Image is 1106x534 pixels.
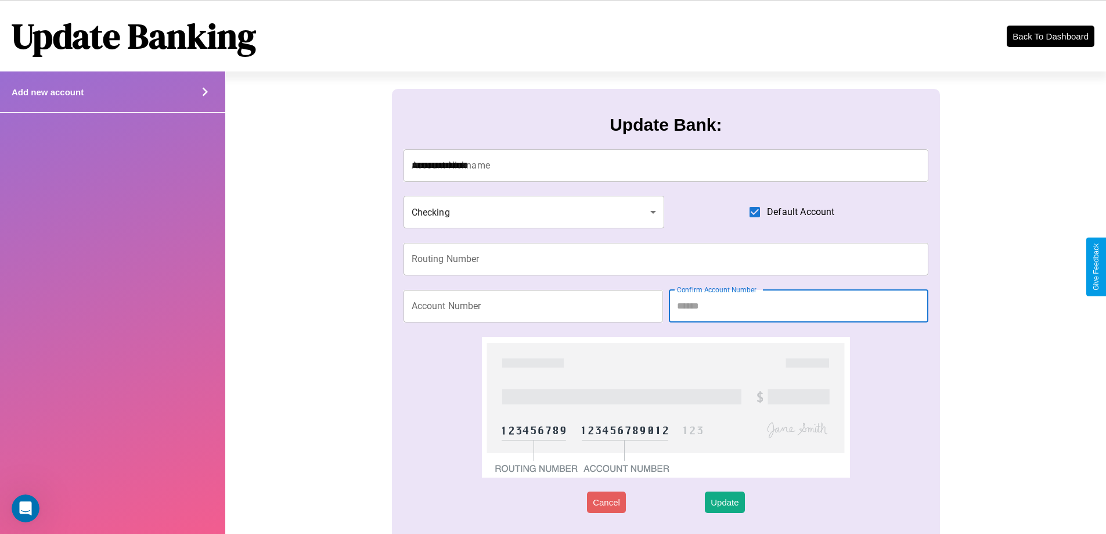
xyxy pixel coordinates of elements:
[482,337,849,478] img: check
[677,285,756,295] label: Confirm Account Number
[12,12,256,60] h1: Update Banking
[587,492,626,513] button: Cancel
[610,115,722,135] h3: Update Bank:
[404,196,665,228] div: Checking
[12,87,84,97] h4: Add new account
[1007,26,1094,47] button: Back To Dashboard
[1092,243,1100,291] div: Give Feedback
[767,205,834,219] span: Default Account
[705,492,744,513] button: Update
[12,494,39,522] iframe: Intercom live chat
